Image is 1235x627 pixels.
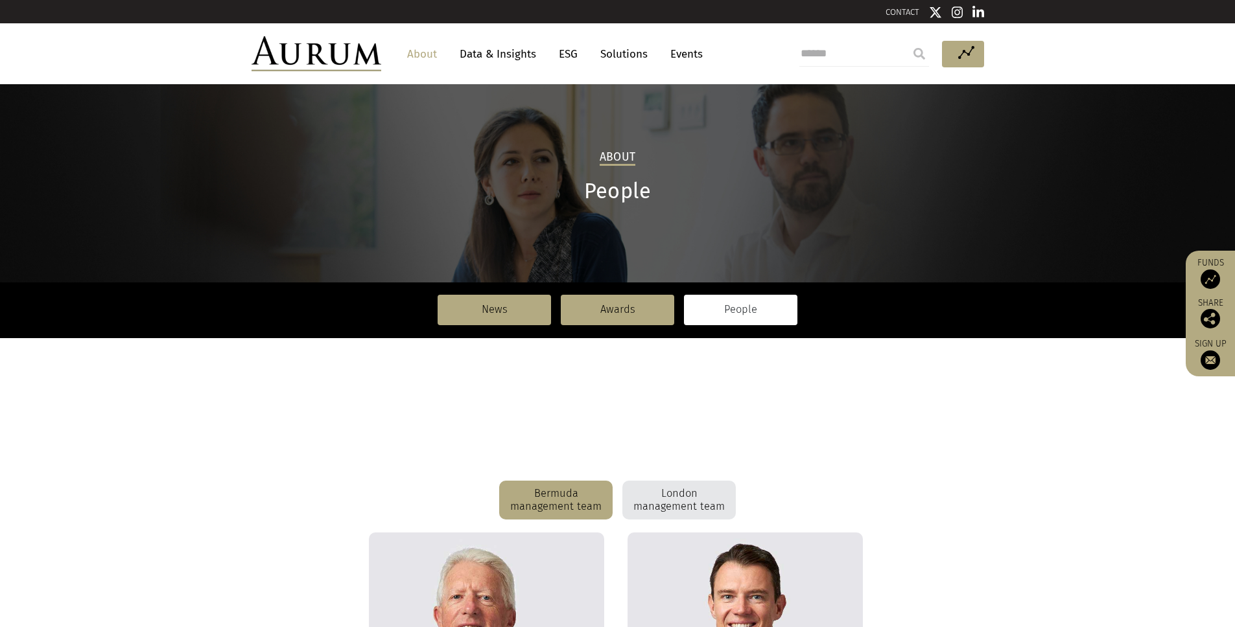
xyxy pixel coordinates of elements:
[952,6,963,19] img: Instagram icon
[499,481,613,519] div: Bermuda management team
[972,6,984,19] img: Linkedin icon
[684,295,797,325] a: People
[552,42,584,66] a: ESG
[600,150,635,166] h2: About
[664,42,703,66] a: Events
[1201,350,1220,370] img: Sign up to our newsletter
[594,42,654,66] a: Solutions
[1201,309,1220,328] img: Share this post
[622,481,736,519] div: London management team
[252,179,984,204] h1: People
[1192,257,1229,289] a: Funds
[1192,338,1229,370] a: Sign up
[929,6,942,19] img: Twitter icon
[438,295,551,325] a: News
[453,42,543,66] a: Data & Insights
[1201,269,1220,289] img: Access Funds
[252,36,381,71] img: Aurum
[561,295,674,325] a: Awards
[401,42,443,66] a: About
[886,7,919,17] a: CONTACT
[1192,299,1229,328] div: Share
[906,41,932,67] input: Submit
